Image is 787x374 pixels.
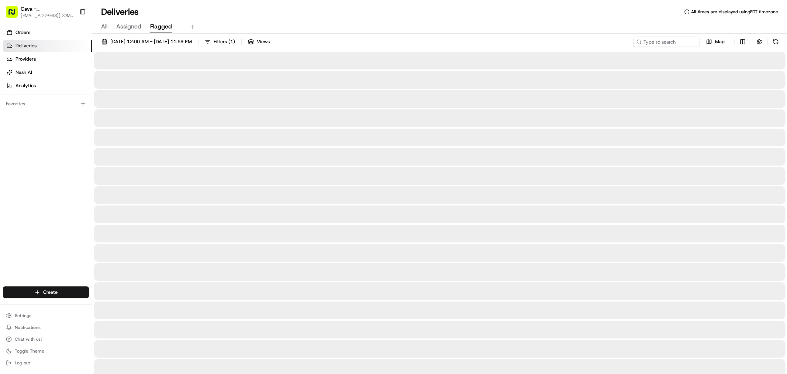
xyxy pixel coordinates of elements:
[15,313,31,319] span: Settings
[15,82,36,89] span: Analytics
[15,360,30,366] span: Log out
[7,127,19,139] img: Grace Nketiah
[201,37,238,47] button: Filters(1)
[70,165,118,173] span: API Documentation
[15,348,44,354] span: Toggle Theme
[3,310,89,321] button: Settings
[15,135,21,141] img: 1736555255976-a54dd68f-1ca7-489b-9aae-adbdc363a1c4
[19,48,122,55] input: Clear
[21,13,73,18] button: [EMAIL_ADDRESS][DOMAIN_NAME]
[61,135,64,140] span: •
[3,358,89,368] button: Log out
[3,334,89,344] button: Chat with us!
[3,40,92,52] a: Deliveries
[15,56,36,62] span: Providers
[98,37,195,47] button: [DATE] 12:00 AM - [DATE] 11:59 PM
[7,96,49,102] div: Past conversations
[703,37,728,47] button: Map
[7,7,22,22] img: Nash
[245,37,273,47] button: Views
[116,22,141,31] span: Assigned
[73,183,89,189] span: Pylon
[228,38,235,45] span: ( 1 )
[7,71,21,84] img: 1736555255976-a54dd68f-1ca7-489b-9aae-adbdc363a1c4
[23,115,59,120] span: Cava Alexandria
[7,30,134,41] p: Welcome 👋
[21,5,73,13] button: Cava - [GEOGRAPHIC_DATA]
[61,115,63,120] span: •
[15,42,37,49] span: Deliveries
[3,27,92,38] a: Orders
[15,336,42,342] span: Chat with us!
[3,286,89,298] button: Create
[101,6,139,18] h1: Deliveries
[3,346,89,356] button: Toggle Theme
[65,115,80,120] span: [DATE]
[33,71,121,78] div: Start new chat
[771,37,781,47] button: Refresh
[52,183,89,189] a: Powered byPylon
[3,3,76,21] button: Cava - [GEOGRAPHIC_DATA][EMAIL_ADDRESS][DOMAIN_NAME]
[3,67,92,78] a: Nash AI
[101,22,107,31] span: All
[15,165,56,173] span: Knowledge Base
[7,166,13,172] div: 📗
[257,38,270,45] span: Views
[15,324,41,330] span: Notifications
[114,95,134,103] button: See all
[33,78,101,84] div: We're available if you need us!
[7,108,19,119] img: Cava Alexandria
[3,53,92,65] a: Providers
[214,38,235,45] span: Filters
[691,9,778,15] span: All times are displayed using EDT timezone
[4,162,59,176] a: 📗Knowledge Base
[43,289,58,296] span: Create
[15,69,32,76] span: Nash AI
[110,38,192,45] span: [DATE] 12:00 AM - [DATE] 11:59 PM
[125,73,134,82] button: Start new chat
[59,162,121,176] a: 💻API Documentation
[634,37,700,47] input: Type to search
[150,22,172,31] span: Flagged
[23,135,60,140] span: [PERSON_NAME]
[15,71,29,84] img: 4920774857489_3d7f54699973ba98c624_72.jpg
[62,166,68,172] div: 💻
[15,29,30,36] span: Orders
[715,38,725,45] span: Map
[65,135,80,140] span: [DATE]
[3,322,89,333] button: Notifications
[3,80,92,92] a: Analytics
[3,98,89,110] div: Favorites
